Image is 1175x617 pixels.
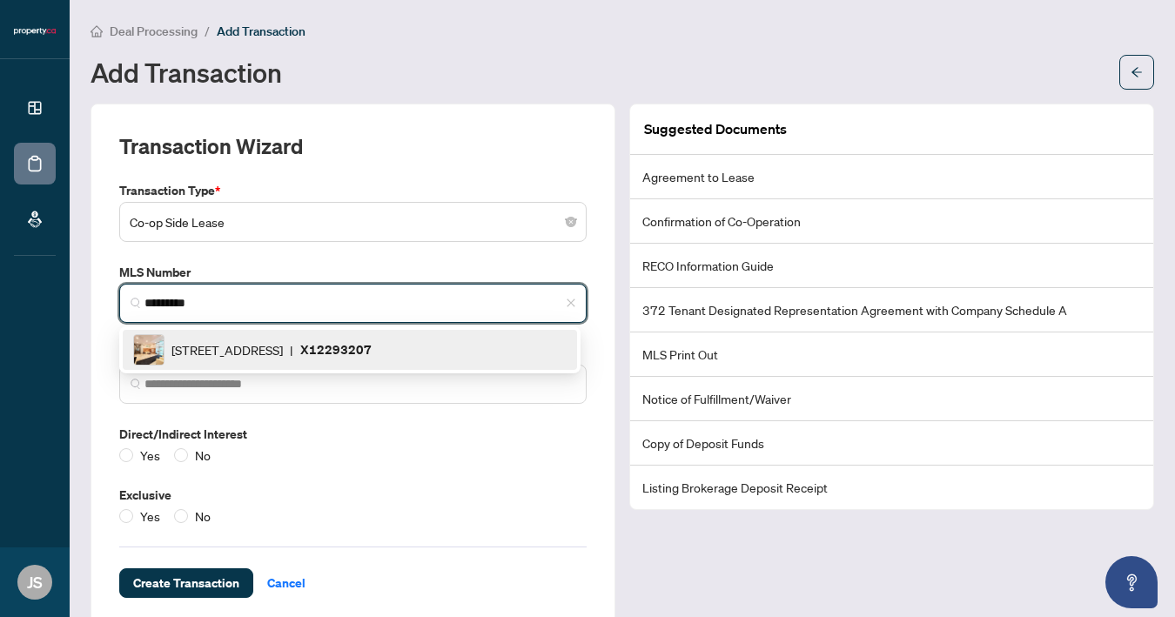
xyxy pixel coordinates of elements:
li: Listing Brokerage Deposit Receipt [630,466,1153,509]
span: Cancel [267,569,305,597]
img: search_icon [131,379,141,389]
label: MLS Number [119,263,587,282]
li: / [205,21,210,41]
span: home [91,25,103,37]
span: [STREET_ADDRESS] [171,340,283,359]
span: close-circle [566,217,576,227]
li: RECO Information Guide [630,244,1153,288]
li: Notice of Fulfillment/Waiver [630,377,1153,421]
label: Transaction Type [119,181,587,200]
button: Create Transaction [119,568,253,598]
span: Co-op Side Lease [130,205,576,238]
h1: Add Transaction [91,58,282,86]
span: arrow-left [1131,66,1143,78]
img: IMG-X12293207_1.jpg [134,335,164,365]
li: MLS Print Out [630,332,1153,377]
p: X12293207 [300,339,372,359]
li: Confirmation of Co-Operation [630,199,1153,244]
label: Exclusive [119,486,587,505]
span: No [188,506,218,526]
span: Deal Processing [110,23,198,39]
span: JS [27,570,43,594]
button: Cancel [253,568,319,598]
span: Create Transaction [133,569,239,597]
li: Agreement to Lease [630,155,1153,199]
span: Yes [133,446,167,465]
button: Open asap [1105,556,1158,608]
article: Suggested Documents [644,118,787,140]
img: logo [14,26,56,37]
img: search_icon [131,298,141,308]
span: No [188,446,218,465]
li: Copy of Deposit Funds [630,421,1153,466]
h2: Transaction Wizard [119,132,303,160]
span: close [566,298,576,308]
span: | [290,340,293,359]
span: Yes [133,506,167,526]
label: Direct/Indirect Interest [119,425,587,444]
li: 372 Tenant Designated Representation Agreement with Company Schedule A [630,288,1153,332]
span: Add Transaction [217,23,305,39]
